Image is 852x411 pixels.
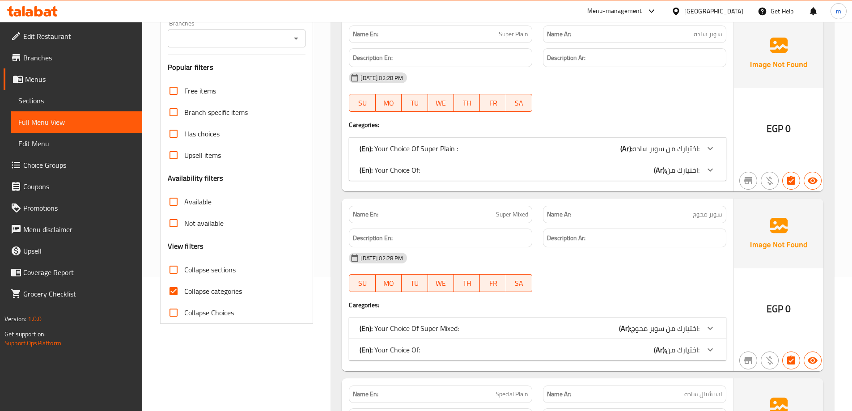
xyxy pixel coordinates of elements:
span: SU [353,97,372,110]
p: Your Choice Of: [360,165,420,175]
span: اختيارك من سوبر ساده: [632,142,699,155]
span: Coverage Report [23,267,135,278]
span: اختيارك من سوبر محوج: [631,322,699,335]
b: (Ar): [654,163,666,177]
img: Ae5nvW7+0k+MAAAAAElFTkSuQmCC [734,18,823,88]
span: Available [184,196,212,207]
div: [GEOGRAPHIC_DATA] [684,6,743,16]
span: Get support on: [4,328,46,340]
a: Coupons [4,176,142,197]
button: TU [402,94,428,112]
span: Has choices [184,128,220,139]
span: Grocery Checklist [23,288,135,299]
button: FR [480,274,506,292]
span: Not available [184,218,224,229]
h3: Availability filters [168,173,224,183]
button: Open [290,32,302,45]
b: (En): [360,322,373,335]
span: Collapse Choices [184,307,234,318]
span: MO [379,277,398,290]
span: 0 [785,120,791,137]
strong: Description Ar: [547,233,585,244]
span: TU [405,277,424,290]
b: (En): [360,343,373,356]
b: (Ar): [620,142,632,155]
b: (En): [360,163,373,177]
span: سوبر ساده [694,30,722,39]
span: Edit Restaurant [23,31,135,42]
div: (En): Your Choice Of:(Ar):اختيارك من: [349,339,726,360]
b: (En): [360,142,373,155]
button: TU [402,274,428,292]
span: SU [353,277,372,290]
button: Not branch specific item [739,352,757,369]
a: Upsell [4,240,142,262]
button: Purchased item [761,352,779,369]
button: TH [454,94,480,112]
span: Super Mixed [496,210,528,219]
a: Coverage Report [4,262,142,283]
button: SU [349,94,375,112]
span: TU [405,97,424,110]
div: (En): Your Choice Of:(Ar):اختيارك من: [349,159,726,181]
a: Full Menu View [11,111,142,133]
h3: View filters [168,241,204,251]
span: FR [483,277,502,290]
span: [DATE] 02:28 PM [357,74,407,82]
span: Menus [25,74,135,85]
span: Upsell items [184,150,221,161]
span: SA [510,97,529,110]
p: Your Choice Of Super Plain : [360,143,458,154]
span: Edit Menu [18,138,135,149]
a: Edit Menu [11,133,142,154]
a: Edit Restaurant [4,25,142,47]
button: Has choices [782,352,800,369]
span: TH [458,277,476,290]
span: EGP [767,300,783,318]
span: WE [432,277,450,290]
span: Branch specific items [184,107,248,118]
a: Menus [4,68,142,90]
span: Sections [18,95,135,106]
strong: Name Ar: [547,390,571,399]
strong: Description En: [353,52,393,64]
a: Choice Groups [4,154,142,176]
span: اختيارك من: [666,163,699,177]
span: Coupons [23,181,135,192]
span: SA [510,277,529,290]
span: Full Menu View [18,117,135,127]
a: Sections [11,90,142,111]
span: Choice Groups [23,160,135,170]
img: Ae5nvW7+0k+MAAAAAElFTkSuQmCC [734,199,823,268]
button: WE [428,94,454,112]
button: Available [804,172,822,190]
span: سوبر محوج [693,210,722,219]
strong: Name Ar: [547,210,571,219]
span: 0 [785,300,791,318]
button: WE [428,274,454,292]
strong: Name Ar: [547,30,571,39]
a: Grocery Checklist [4,283,142,305]
span: Collapse categories [184,286,242,297]
p: Your Choice Of: [360,344,420,355]
span: FR [483,97,502,110]
h3: Popular filters [168,62,306,72]
span: Upsell [23,246,135,256]
strong: Name En: [353,210,378,219]
span: Promotions [23,203,135,213]
b: (Ar): [619,322,631,335]
span: Version: [4,313,26,325]
strong: Description Ar: [547,52,585,64]
span: MO [379,97,398,110]
strong: Name En: [353,390,378,399]
strong: Description En: [353,233,393,244]
div: (En): Your Choice Of Super Mixed:(Ar):اختيارك من سوبر محوج: [349,318,726,339]
button: SA [506,274,532,292]
a: Support.OpsPlatform [4,337,61,349]
span: Free items [184,85,216,96]
button: Purchased item [761,172,779,190]
span: EGP [767,120,783,137]
button: FR [480,94,506,112]
span: WE [432,97,450,110]
span: Super Plain [499,30,528,39]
